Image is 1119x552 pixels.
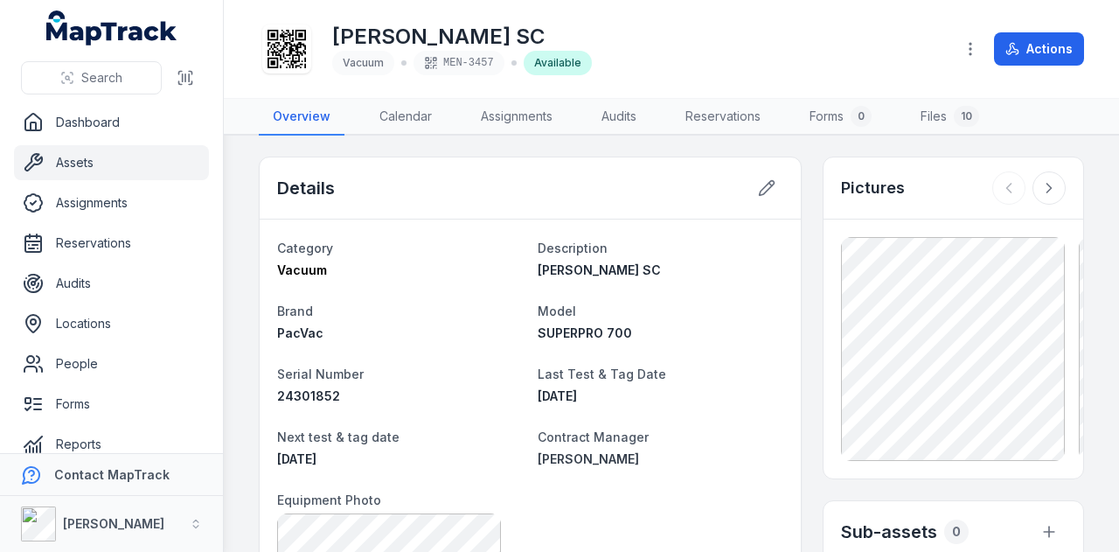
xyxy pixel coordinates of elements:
span: Description [538,241,608,255]
h2: Sub-assets [841,520,937,544]
span: Contract Manager [538,430,649,444]
a: Assets [14,145,209,180]
span: [PERSON_NAME] SC [538,262,661,277]
h2: Details [277,176,335,200]
a: Overview [259,99,344,136]
span: Equipment Photo [277,493,381,507]
button: Search [21,61,162,94]
a: Dashboard [14,105,209,140]
a: Audits [587,99,650,136]
span: [DATE] [538,388,577,403]
span: Serial Number [277,367,364,381]
h1: [PERSON_NAME] SC [332,23,592,51]
span: [DATE] [277,451,316,466]
span: Model [538,304,576,318]
div: 10 [954,106,979,127]
a: Reservations [671,99,775,136]
a: MapTrack [46,10,177,45]
span: 24301852 [277,388,340,403]
span: Search [81,69,122,87]
span: SUPERPRO 700 [538,325,632,340]
time: 2/7/2026, 10:00:00 AM [277,451,316,466]
span: Brand [277,304,313,318]
a: Forms [14,387,209,422]
span: Vacuum [277,262,327,277]
a: Reservations [14,226,209,261]
a: Calendar [365,99,446,136]
a: Audits [14,266,209,301]
span: PacVac [277,325,323,340]
button: Actions [994,32,1084,66]
strong: [PERSON_NAME] [63,516,164,531]
a: People [14,346,209,381]
span: Category [277,241,333,255]
div: MEN-3457 [414,51,504,75]
a: Forms0 [796,99,886,136]
a: Files10 [907,99,993,136]
span: Last Test & Tag Date [538,367,666,381]
span: Vacuum [343,56,384,69]
div: 0 [851,106,872,127]
div: 0 [944,520,969,544]
div: Available [524,51,592,75]
a: Assignments [14,185,209,220]
strong: Contact MapTrack [54,467,170,482]
a: Reports [14,427,209,462]
a: Locations [14,306,209,341]
time: 8/7/2025, 11:00:00 AM [538,388,577,403]
a: Assignments [467,99,566,136]
a: [PERSON_NAME] [538,451,784,468]
h3: Pictures [841,176,905,200]
span: Next test & tag date [277,430,400,444]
